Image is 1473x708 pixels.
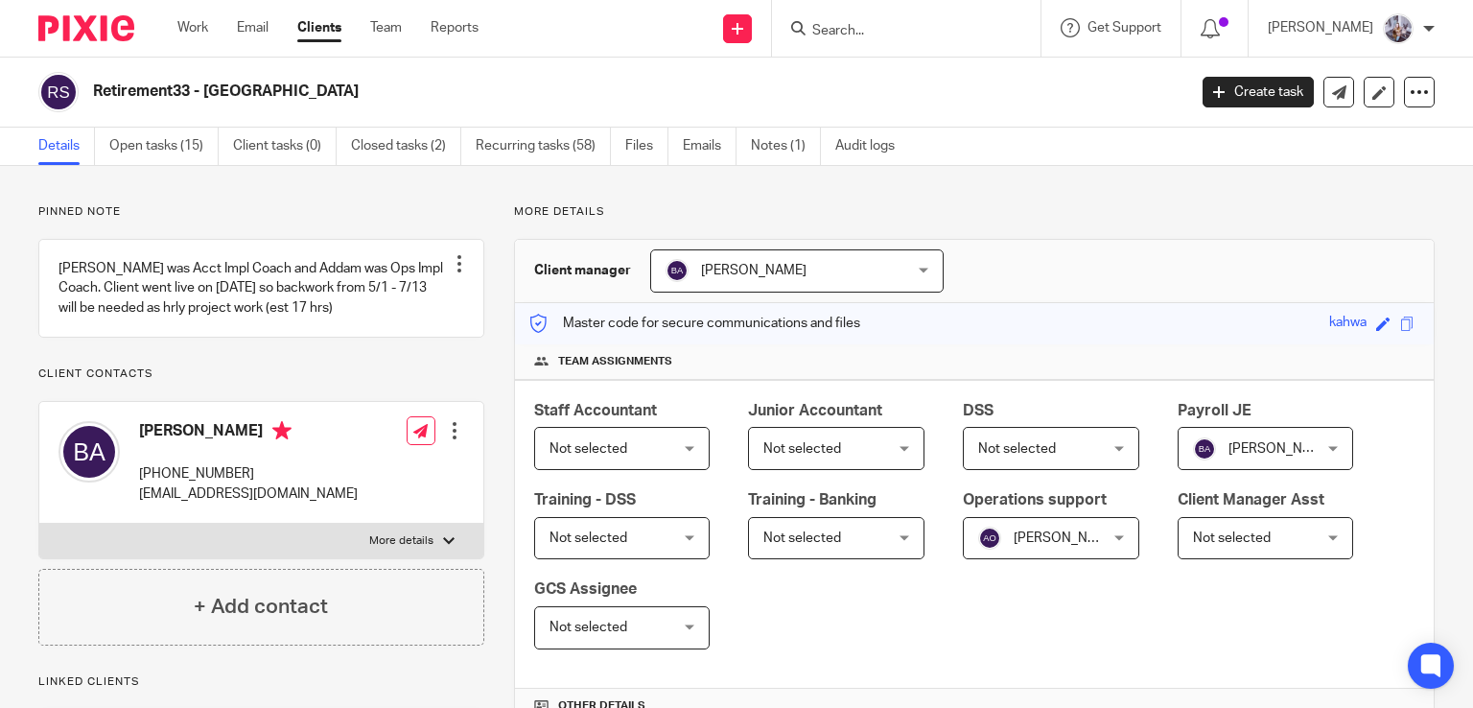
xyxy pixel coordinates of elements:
a: Recurring tasks (58) [476,128,611,165]
span: Staff Accountant [534,403,657,418]
img: svg%3E [978,527,1001,550]
span: Team assignments [558,354,672,369]
p: Pinned note [38,204,484,220]
span: [PERSON_NAME] [1014,531,1119,545]
a: Client tasks (0) [233,128,337,165]
span: DSS [963,403,994,418]
a: Clients [297,18,341,37]
p: Linked clients [38,674,484,690]
span: Not selected [1193,531,1271,545]
img: Pixie [38,15,134,41]
a: Work [177,18,208,37]
a: Audit logs [835,128,909,165]
a: Email [237,18,269,37]
span: Training - DSS [534,492,636,507]
span: Get Support [1087,21,1161,35]
span: Not selected [763,442,841,456]
a: Emails [683,128,736,165]
span: Operations support [963,492,1107,507]
img: svg%3E [58,421,120,483]
img: svg%3E [666,259,689,282]
img: svg%3E [1193,437,1216,460]
a: Notes (1) [751,128,821,165]
input: Search [810,23,983,40]
a: Details [38,128,95,165]
span: Not selected [549,531,627,545]
div: kahwa [1329,313,1367,335]
span: [PERSON_NAME] [701,264,807,277]
p: [PHONE_NUMBER] [139,464,358,484]
span: GCS Assignee [534,581,637,597]
h3: Client manager [534,261,631,280]
p: More details [369,533,433,549]
i: Primary [272,421,292,440]
a: Files [625,128,668,165]
span: Not selected [978,442,1056,456]
a: Create task [1203,77,1314,107]
a: Team [370,18,402,37]
a: Reports [431,18,479,37]
span: Training - Banking [748,492,877,507]
a: Closed tasks (2) [351,128,461,165]
p: [EMAIL_ADDRESS][DOMAIN_NAME] [139,484,358,504]
p: Master code for secure communications and files [529,314,860,333]
p: Client contacts [38,366,484,382]
a: Open tasks (15) [109,128,219,165]
span: Junior Accountant [748,403,882,418]
p: [PERSON_NAME] [1268,18,1373,37]
span: Not selected [549,442,627,456]
img: svg%3E [38,72,79,112]
h2: Retirement33 - [GEOGRAPHIC_DATA] [93,82,958,102]
p: More details [514,204,1435,220]
span: Not selected [763,531,841,545]
img: ProfilePhoto.JPG [1383,13,1414,44]
span: Not selected [549,621,627,634]
span: Client Manager Asst [1178,492,1324,507]
span: [PERSON_NAME] [1228,442,1334,456]
h4: [PERSON_NAME] [139,421,358,445]
h4: + Add contact [194,592,328,622]
span: Payroll JE [1178,403,1251,418]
